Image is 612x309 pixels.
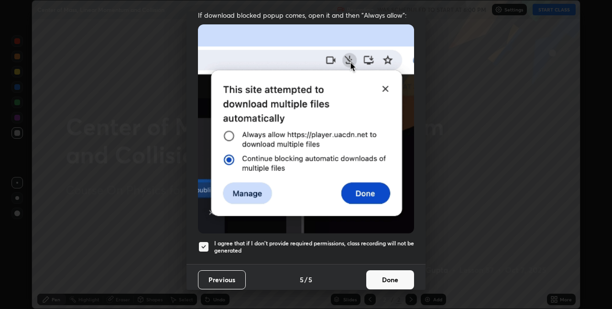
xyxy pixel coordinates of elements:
button: Done [366,270,414,289]
h4: / [305,275,307,285]
h5: I agree that if I don't provide required permissions, class recording will not be generated [214,240,414,254]
button: Previous [198,270,246,289]
span: If download blocked popup comes, open it and then "Always allow": [198,11,414,20]
h4: 5 [308,275,312,285]
img: downloads-permission-blocked.gif [198,24,414,233]
h4: 5 [300,275,304,285]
